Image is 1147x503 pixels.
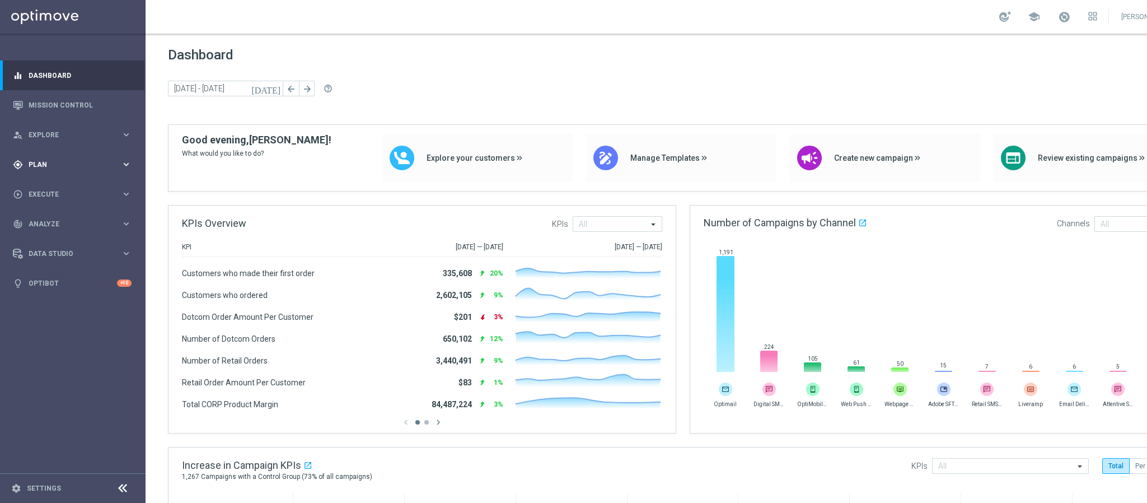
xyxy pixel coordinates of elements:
[13,189,23,199] i: play_circle_outline
[121,189,132,199] i: keyboard_arrow_right
[13,160,121,170] div: Plan
[12,71,132,80] button: equalizer Dashboard
[13,130,23,140] i: person_search
[1028,11,1040,23] span: school
[11,483,21,493] i: settings
[12,249,132,258] button: Data Studio keyboard_arrow_right
[13,71,23,81] i: equalizer
[121,159,132,170] i: keyboard_arrow_right
[121,248,132,259] i: keyboard_arrow_right
[13,90,132,120] div: Mission Control
[12,190,132,199] button: play_circle_outline Execute keyboard_arrow_right
[117,280,132,287] div: +10
[29,250,121,257] span: Data Studio
[13,268,132,298] div: Optibot
[29,132,121,138] span: Explore
[29,161,121,168] span: Plan
[121,218,132,229] i: keyboard_arrow_right
[27,485,61,492] a: Settings
[13,219,121,229] div: Analyze
[12,279,132,288] button: lightbulb Optibot +10
[13,130,121,140] div: Explore
[13,249,121,259] div: Data Studio
[13,189,121,199] div: Execute
[29,191,121,198] span: Execute
[13,160,23,170] i: gps_fixed
[12,160,132,169] button: gps_fixed Plan keyboard_arrow_right
[12,131,132,139] button: person_search Explore keyboard_arrow_right
[29,90,132,120] a: Mission Control
[29,60,132,90] a: Dashboard
[12,220,132,229] button: track_changes Analyze keyboard_arrow_right
[121,129,132,140] i: keyboard_arrow_right
[29,221,121,227] span: Analyze
[13,219,23,229] i: track_changes
[12,101,132,110] button: Mission Control
[13,278,23,288] i: lightbulb
[29,268,117,298] a: Optibot
[13,60,132,90] div: Dashboard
